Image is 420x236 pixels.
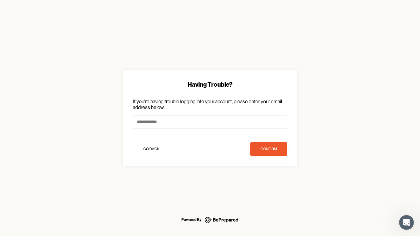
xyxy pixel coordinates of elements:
div: Go Back [143,146,160,152]
div: Having Trouble? [133,80,287,89]
button: confirm [250,142,287,156]
div: Powered By [181,216,201,223]
button: Go Back [133,142,170,156]
iframe: Intercom live chat [399,215,414,230]
p: If you're having trouble logging into your account, please enter your email address below. [133,99,287,110]
div: confirm [260,146,277,152]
